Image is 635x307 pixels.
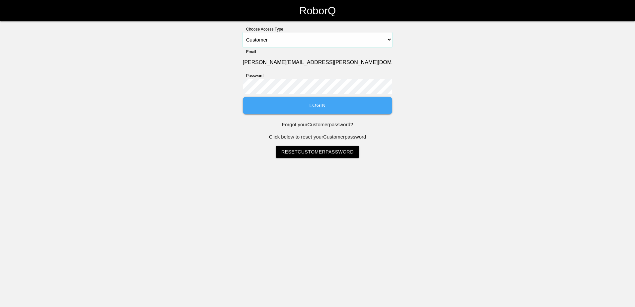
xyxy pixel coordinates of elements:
[276,146,359,158] a: ResetCustomerPassword
[243,133,392,141] p: Click below to reset your Customer password
[243,73,264,79] label: Password
[243,97,392,114] button: Login
[243,26,283,32] label: Choose Access Type
[243,49,256,55] label: Email
[243,121,392,129] p: Forgot your Customer password?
